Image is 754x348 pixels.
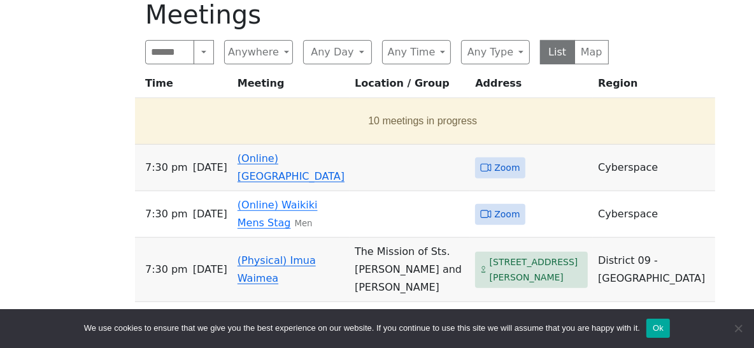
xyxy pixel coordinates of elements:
small: Men [294,219,312,228]
a: (Online) [GEOGRAPHIC_DATA] [238,152,345,182]
span: No [732,322,744,335]
span: 7:30 PM [145,261,188,279]
th: Meeting [232,75,350,98]
button: Map [574,40,609,64]
th: Location / Group [350,75,470,98]
button: Any Time [382,40,451,64]
td: The Mission of Sts. [PERSON_NAME] and [PERSON_NAME] [350,238,470,302]
span: Zoom [494,207,520,222]
span: [DATE] [193,261,227,279]
button: List [540,40,575,64]
a: (Online) Waikiki Mens Stag [238,199,318,229]
button: Ok [646,319,670,338]
span: Zoom [494,160,520,176]
input: Search [145,40,194,64]
th: Time [135,75,232,98]
span: We use cookies to ensure that we give you the best experience on our website. If you continue to ... [84,322,640,335]
span: [DATE] [193,205,227,223]
button: Search [194,40,214,64]
span: [DATE] [193,159,227,177]
a: (Physical) Imua Waimea [238,254,316,284]
td: Cyberspace [593,145,715,191]
button: Anywhere [224,40,293,64]
span: [STREET_ADDRESS][PERSON_NAME] [490,254,583,286]
button: Any Type [461,40,530,64]
td: Cyberspace [593,191,715,238]
span: 7:30 PM [145,159,188,177]
td: District 09 - [GEOGRAPHIC_DATA] [593,238,715,302]
span: 7:30 PM [145,205,188,223]
th: Region [593,75,715,98]
button: Any Day [303,40,372,64]
button: 10 meetings in progress [140,103,705,139]
th: Address [470,75,593,98]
